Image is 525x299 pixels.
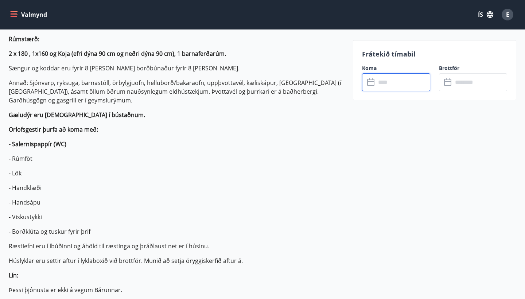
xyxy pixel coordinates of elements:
p: - Borðklúta og tuskur fyrir þrif [9,227,344,236]
p: Ræstiefni eru í íbúðinni og áhöld til ræstinga og þráðlaust net er í húsinu. [9,242,344,251]
button: E [499,6,516,23]
p: Frátekið tímabil [362,49,507,59]
p: - Handsápu [9,198,344,207]
span: E [506,11,509,19]
p: Þessi þjónusta er ekki á vegum Bárunnar. [9,286,344,294]
strong: - Salernispappír (WC) [9,140,66,148]
button: menu [9,8,50,21]
strong: Rúmstærð: [9,35,39,43]
p: - Rúmföt [9,154,344,163]
label: Koma [362,65,430,72]
p: - Viskustykki [9,213,344,221]
p: Annað: Sjónvarp, ryksuga, barnastóll, örbylgjuofn, helluborð/bakaraofn, uppþvottavél, kæliskápur,... [9,78,344,105]
p: Sængur og koddar eru fyrir 8 [PERSON_NAME] borðbúnaður fyrir 8 [PERSON_NAME]. [9,64,344,73]
strong: Orlofsgestir þurfa að koma með: [9,125,98,133]
p: - Handklæði [9,183,344,192]
strong: Gæludýr eru [DEMOGRAPHIC_DATA] í bústaðnum. [9,111,145,119]
p: - Lök [9,169,344,178]
p: Húslyklar eru settir aftur í lyklaboxið við brottför. Munið að setja öryggiskerfið aftur á. [9,256,344,265]
button: ÍS [474,8,497,21]
strong: 2 x 180 , 1x160 og Koja (efri dýna 90 cm og neðri dýna 90 cm), 1 barnaferðarúm. [9,50,226,58]
label: Brottför [439,65,507,72]
strong: Lín: [9,271,18,279]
